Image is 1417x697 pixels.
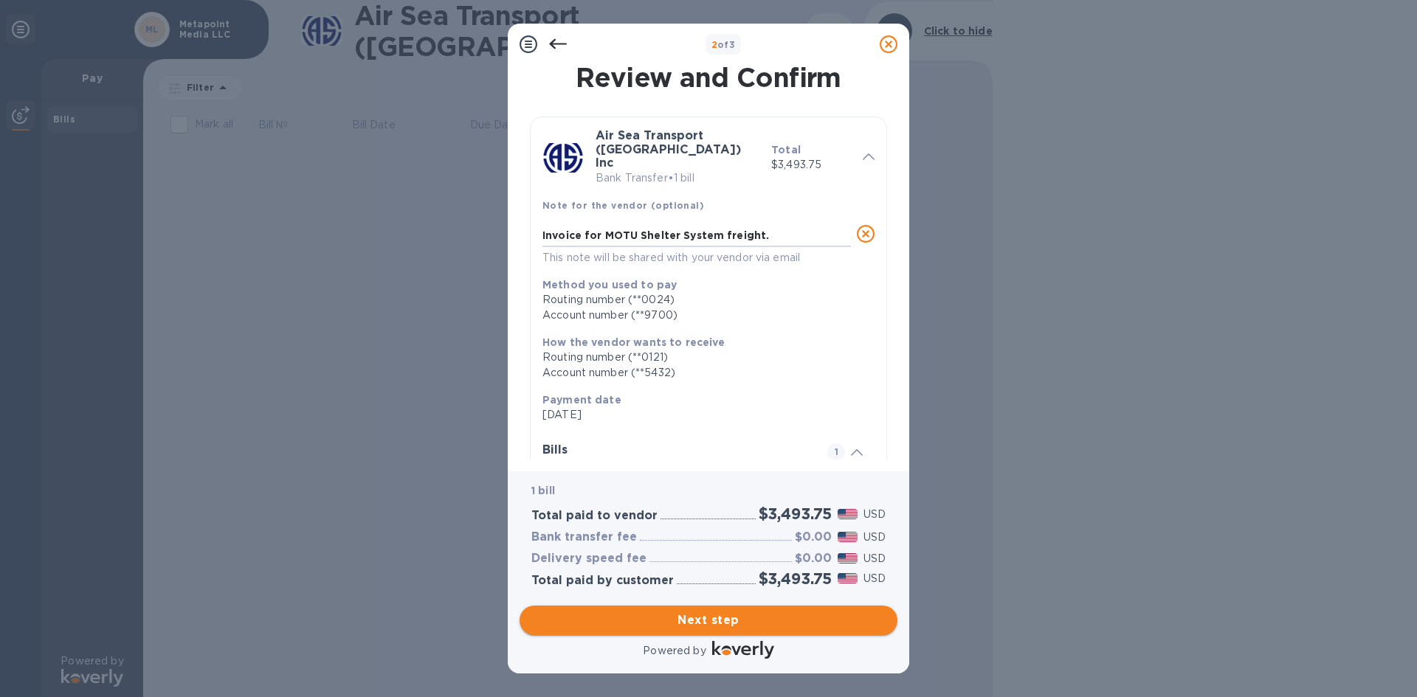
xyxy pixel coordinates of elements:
[863,530,886,545] p: USD
[759,569,832,588] h2: $3,493.75
[838,509,858,519] img: USD
[542,229,851,242] textarea: Invoice for MOTU Shelter System freight.
[838,553,858,564] img: USD
[838,573,858,583] img: USD
[771,144,801,156] b: Total
[827,443,845,461] span: 1
[795,530,832,544] h3: $0.00
[542,249,851,266] p: This note will be shared with your vendor via email
[542,365,863,381] div: Account number (**5432)
[643,643,706,659] p: Powered by
[542,129,875,266] div: Air Sea Transport ([GEOGRAPHIC_DATA]) IncBank Transfer•1 billTotal$3,493.75Note for the vendor (o...
[542,292,863,308] div: Routing number (**0024)
[542,350,863,365] div: Routing number (**0121)
[759,504,832,523] h2: $3,493.75
[531,611,886,629] span: Next step
[771,157,851,173] p: $3,493.75
[863,507,886,522] p: USD
[838,532,858,542] img: USD
[542,200,704,211] b: Note for the vendor (optional)
[531,509,658,523] h3: Total paid to vendor
[542,394,621,406] b: Payment date
[712,641,774,659] img: Logo
[711,39,736,50] b: of 3
[542,336,725,348] b: How the vendor wants to receive
[531,552,647,566] h3: Delivery speed fee
[527,62,890,93] h1: Review and Confirm
[596,170,759,186] p: Bank Transfer • 1 bill
[863,571,886,586] p: USD
[542,279,677,291] b: Method you used to pay
[711,39,717,50] span: 2
[863,551,886,566] p: USD
[596,128,741,170] b: Air Sea Transport ([GEOGRAPHIC_DATA]) Inc
[531,574,674,588] h3: Total paid by customer
[531,530,637,544] h3: Bank transfer fee
[542,308,863,323] div: Account number (**9700)
[795,552,832,566] h3: $0.00
[531,485,555,496] b: 1 bill
[520,606,897,635] button: Next step
[542,407,863,423] p: [DATE]
[542,443,810,457] h3: Bills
